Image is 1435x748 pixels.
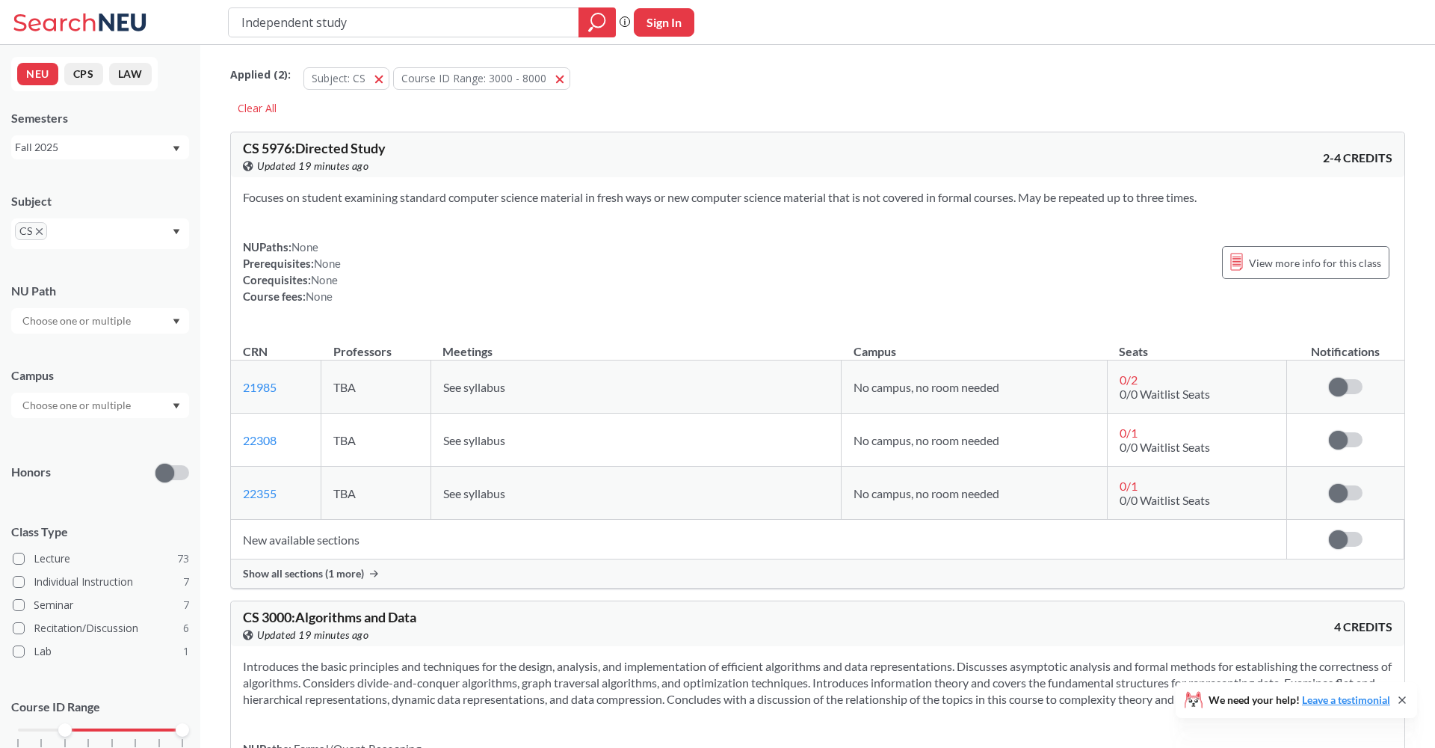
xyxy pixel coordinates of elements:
[231,560,1404,588] div: Show all sections (1 more)
[1107,328,1286,361] th: Seats
[17,63,58,85] button: NEU
[312,71,365,85] span: Subject: CS
[11,367,189,384] div: Campus
[303,67,389,90] button: Subject: CS
[588,12,606,33] svg: magnifying glass
[1287,328,1404,361] th: Notifications
[321,467,431,520] td: TBA
[314,257,341,270] span: None
[13,619,189,638] label: Recitation/Discussion
[321,414,431,467] td: TBA
[36,228,43,235] svg: X to remove pill
[1120,426,1138,440] span: 0 / 1
[321,361,431,414] td: TBA
[11,524,189,540] span: Class Type
[183,620,189,637] span: 6
[173,146,180,152] svg: Dropdown arrow
[634,8,694,37] button: Sign In
[11,308,189,334] div: Dropdown arrow
[231,520,1287,560] td: New available sections
[11,135,189,159] div: Fall 2025Dropdown arrow
[11,193,189,209] div: Subject
[1120,479,1138,493] span: 0 / 1
[443,433,505,447] span: See syllabus
[240,10,568,35] input: Class, professor, course number, "phrase"
[1120,373,1138,387] span: 0 / 2
[11,393,189,418] div: Dropdown arrow
[842,328,1108,361] th: Campus
[243,486,277,500] a: 22355
[311,273,338,286] span: None
[11,699,189,716] p: Course ID Range
[15,396,141,414] input: Choose one or multiple
[243,239,341,304] div: NUPaths: Prerequisites: Corequisites: Course fees:
[393,67,570,90] button: Course ID Range: 3000 - 8000
[13,549,189,568] label: Lecture
[578,7,616,37] div: magnifying glass
[243,380,277,394] a: 21985
[842,467,1108,520] td: No campus, no room needed
[1120,440,1210,454] span: 0/0 Waitlist Seats
[443,380,505,394] span: See syllabus
[243,609,416,625] span: CS 3000 : Algorithms and Data
[1334,619,1392,635] span: 4 CREDITS
[11,283,189,299] div: NU Path
[64,63,103,85] button: CPS
[1209,695,1390,705] span: We need your help!
[243,343,268,360] div: CRN
[183,643,189,660] span: 1
[430,328,841,361] th: Meetings
[1302,693,1390,706] a: Leave a testimonial
[842,414,1108,467] td: No campus, no room needed
[1323,150,1392,166] span: 2-4 CREDITS
[13,595,189,615] label: Seminar
[173,229,180,235] svg: Dropdown arrow
[11,464,51,481] p: Honors
[291,240,318,254] span: None
[243,189,1392,206] section: Focuses on student examining standard computer science material in fresh ways or new computer sci...
[11,110,189,126] div: Semesters
[15,312,141,330] input: Choose one or multiple
[1120,493,1210,507] span: 0/0 Waitlist Seats
[183,597,189,613] span: 7
[243,567,364,580] span: Show all sections (1 more)
[243,140,386,156] span: CS 5976 : Directed Study
[177,551,189,567] span: 73
[13,572,189,592] label: Individual Instruction
[173,319,180,325] svg: Dropdown arrow
[183,574,189,590] span: 7
[306,289,333,303] span: None
[15,222,47,240] span: CSX to remove pill
[1249,254,1381,272] span: View more info for this class
[173,403,180,409] svg: Dropdown arrow
[15,139,171,156] div: Fall 2025
[1120,387,1210,401] span: 0/0 Waitlist Seats
[842,361,1108,414] td: No campus, no room needed
[230,67,291,83] span: Applied ( 2 ):
[321,328,431,361] th: Professors
[401,71,546,85] span: Course ID Range: 3000 - 8000
[11,218,189,249] div: CSX to remove pillDropdown arrow
[243,433,277,447] a: 22308
[230,97,284,120] div: Clear All
[13,642,189,661] label: Lab
[109,63,152,85] button: LAW
[243,658,1392,708] section: Introduces the basic principles and techniques for the design, analysis, and implementation of ef...
[257,627,368,643] span: Updated 19 minutes ago
[257,158,368,174] span: Updated 19 minutes ago
[443,486,505,500] span: See syllabus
